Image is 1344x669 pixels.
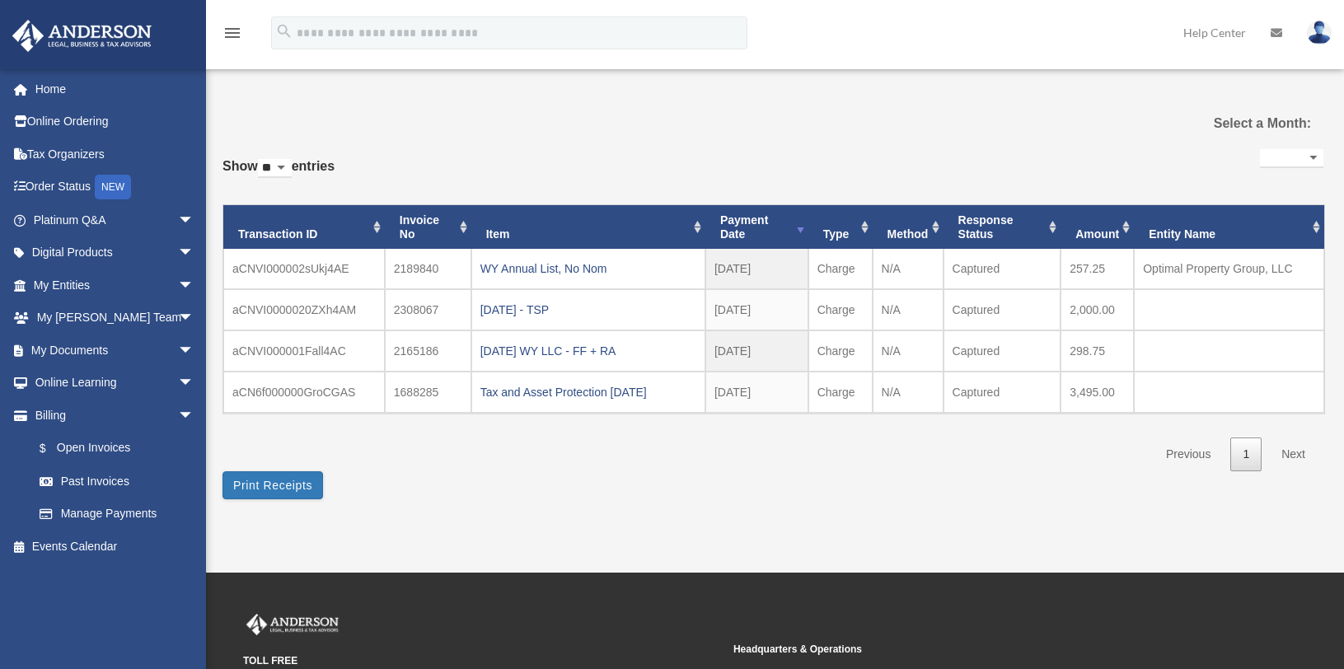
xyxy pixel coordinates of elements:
[12,236,219,269] a: Digital Productsarrow_drop_down
[705,330,808,372] td: [DATE]
[944,205,1061,250] th: Response Status: activate to sort column ascending
[1152,112,1311,135] label: Select a Month:
[385,372,471,413] td: 1688285
[873,330,944,372] td: N/A
[385,249,471,289] td: 2189840
[873,249,944,289] td: N/A
[705,205,808,250] th: Payment Date: activate to sort column ascending
[705,289,808,330] td: [DATE]
[12,138,219,171] a: Tax Organizers
[1061,205,1134,250] th: Amount: activate to sort column ascending
[480,257,696,280] div: WY Annual List, No Nom
[178,334,211,367] span: arrow_drop_down
[12,171,219,204] a: Order StatusNEW
[95,175,131,199] div: NEW
[1154,437,1223,471] a: Previous
[385,289,471,330] td: 2308067
[223,249,385,289] td: aCNVI000002sUkj4AE
[222,23,242,43] i: menu
[1061,372,1134,413] td: 3,495.00
[178,269,211,302] span: arrow_drop_down
[12,334,219,367] a: My Documentsarrow_drop_down
[243,614,342,635] img: Anderson Advisors Platinum Portal
[275,22,293,40] i: search
[944,249,1061,289] td: Captured
[12,399,219,432] a: Billingarrow_drop_down
[733,641,1212,658] small: Headquarters & Operations
[222,29,242,43] a: menu
[873,372,944,413] td: N/A
[480,381,696,404] div: Tax and Asset Protection [DATE]
[1269,437,1318,471] a: Next
[385,205,471,250] th: Invoice No: activate to sort column ascending
[1230,437,1262,471] a: 1
[808,372,873,413] td: Charge
[944,289,1061,330] td: Captured
[808,205,873,250] th: Type: activate to sort column ascending
[1061,289,1134,330] td: 2,000.00
[1134,205,1324,250] th: Entity Name: activate to sort column ascending
[222,471,323,499] button: Print Receipts
[873,205,944,250] th: Method: activate to sort column ascending
[12,530,219,563] a: Events Calendar
[944,330,1061,372] td: Captured
[944,372,1061,413] td: Captured
[1061,330,1134,372] td: 298.75
[471,205,705,250] th: Item: activate to sort column ascending
[23,498,219,531] a: Manage Payments
[808,289,873,330] td: Charge
[12,269,219,302] a: My Entitiesarrow_drop_down
[223,372,385,413] td: aCN6f000000GroCGAS
[1061,249,1134,289] td: 257.25
[12,204,219,236] a: Platinum Q&Aarrow_drop_down
[223,289,385,330] td: aCNVI0000020ZXh4AM
[178,236,211,270] span: arrow_drop_down
[223,330,385,372] td: aCNVI000001Fall4AC
[480,339,696,363] div: [DATE] WY LLC - FF + RA
[178,367,211,400] span: arrow_drop_down
[12,367,219,400] a: Online Learningarrow_drop_down
[705,249,808,289] td: [DATE]
[222,155,335,194] label: Show entries
[12,73,219,105] a: Home
[808,330,873,372] td: Charge
[1307,21,1332,44] img: User Pic
[1134,249,1324,289] td: Optimal Property Group, LLC
[12,302,219,334] a: My [PERSON_NAME] Teamarrow_drop_down
[385,330,471,372] td: 2165186
[12,105,219,138] a: Online Ordering
[258,159,292,178] select: Showentries
[178,302,211,335] span: arrow_drop_down
[705,372,808,413] td: [DATE]
[7,20,157,52] img: Anderson Advisors Platinum Portal
[49,438,57,459] span: $
[480,298,696,321] div: [DATE] - TSP
[808,249,873,289] td: Charge
[873,289,944,330] td: N/A
[178,204,211,237] span: arrow_drop_down
[23,465,211,498] a: Past Invoices
[23,432,219,465] a: $Open Invoices
[223,205,385,250] th: Transaction ID: activate to sort column ascending
[178,399,211,433] span: arrow_drop_down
